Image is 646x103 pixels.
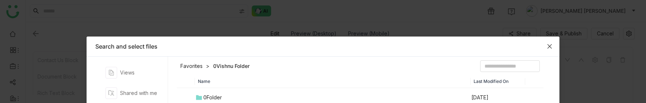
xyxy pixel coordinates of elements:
th: Last Modified On [471,75,525,88]
th: Name [195,75,471,88]
div: Search and select files [95,42,551,50]
button: Close [540,37,559,56]
div: Shared with me [120,89,157,97]
a: Favorites [180,62,203,70]
div: 0Folder [203,94,222,102]
a: 0Vishnu Folder [213,62,250,70]
div: Views [120,69,135,77]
